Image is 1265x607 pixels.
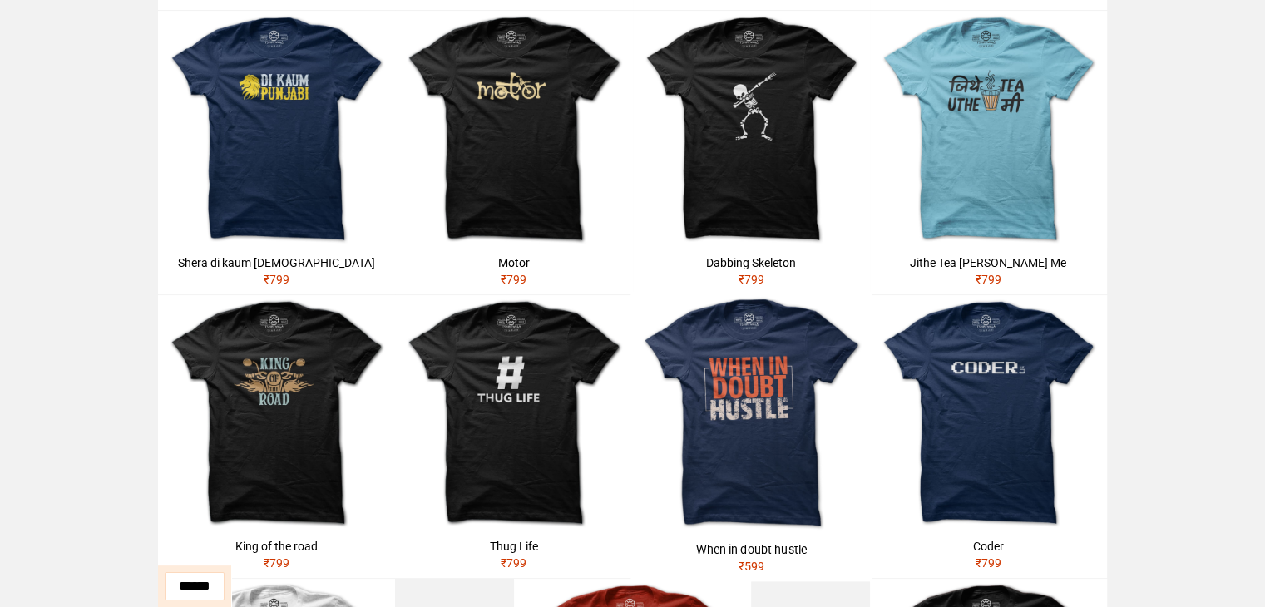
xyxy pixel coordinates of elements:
div: Motor [402,254,625,271]
a: Dabbing Skeleton₹799 [633,11,870,294]
span: ₹ 799 [501,273,526,286]
div: When in doubt hustle [637,540,866,557]
img: king-of-the-road.jpg [158,295,395,532]
img: motor.jpg [395,11,632,248]
img: jithe-tea-uthe-me.jpg [870,11,1107,248]
a: When in doubt hustle₹599 [630,292,872,581]
span: ₹ 799 [739,273,764,286]
span: ₹ 799 [264,273,289,286]
div: Dabbing Skeleton [640,254,863,271]
a: Jithe Tea [PERSON_NAME] Me₹799 [870,11,1107,294]
img: shera-di-kaum-punjabi-1.jpg [158,11,395,248]
div: Thug Life [402,538,625,555]
div: Jithe Tea [PERSON_NAME] Me [877,254,1100,271]
a: Coder₹799 [870,295,1107,579]
span: ₹ 799 [976,273,1001,286]
a: Shera di kaum [DEMOGRAPHIC_DATA]₹799 [158,11,395,294]
div: Shera di kaum [DEMOGRAPHIC_DATA] [165,254,388,271]
a: Motor₹799 [395,11,632,294]
img: skeleton-dabbing.jpg [633,11,870,248]
div: Coder [877,538,1100,555]
span: ₹ 799 [264,556,289,570]
span: ₹ 799 [976,556,1001,570]
img: thug-life.jpg [395,295,632,532]
span: ₹ 799 [501,556,526,570]
div: King of the road [165,538,388,555]
img: coder.jpg [870,295,1107,532]
img: when-in-doubt-hustle.jpg [630,292,872,533]
a: Thug Life₹799 [395,295,632,579]
a: King of the road₹799 [158,295,395,579]
span: ₹ 599 [738,559,764,572]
